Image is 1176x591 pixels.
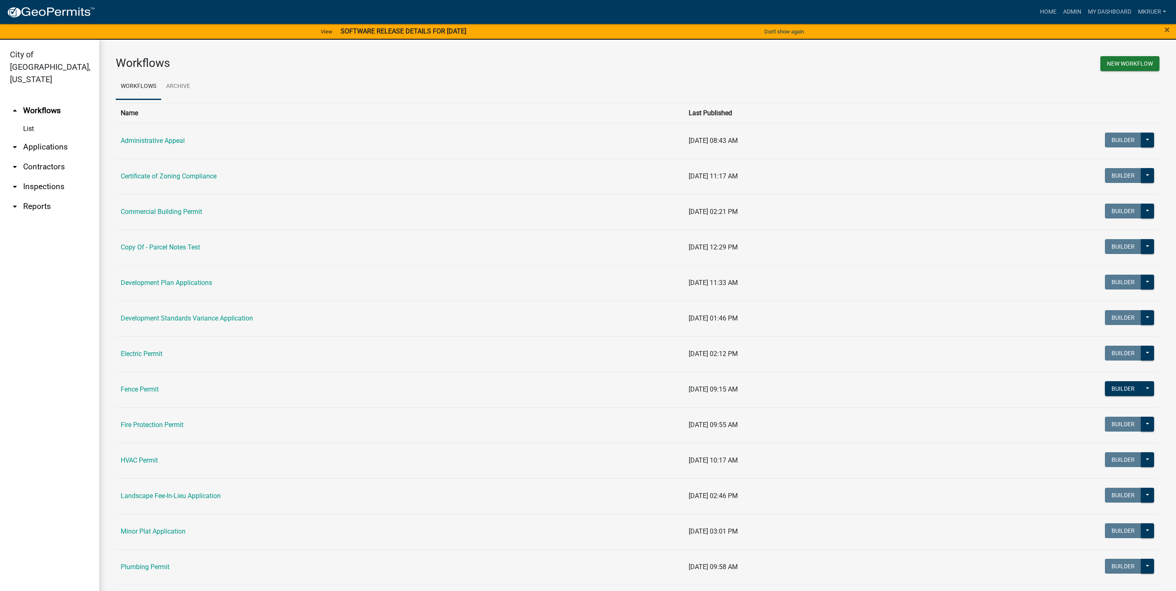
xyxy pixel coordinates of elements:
a: Copy Of - Parcel Notes Test [121,243,200,251]
a: Workflows [116,74,161,100]
span: [DATE] 01:46 PM [689,314,738,322]
i: arrow_drop_down [10,182,20,192]
a: View [317,25,336,38]
a: mkruer [1135,4,1169,20]
a: Certificate of Zoning Compliance [121,172,217,180]
i: arrow_drop_up [10,106,20,116]
a: Electric Permit [121,350,162,358]
a: Fence Permit [121,385,159,393]
a: My Dashboard [1085,4,1135,20]
a: Home [1037,4,1060,20]
a: Minor Plat Application [121,527,186,535]
a: Development Plan Applications [121,279,212,287]
span: [DATE] 11:33 AM [689,279,738,287]
i: arrow_drop_down [10,202,20,211]
span: [DATE] 12:29 PM [689,243,738,251]
a: Commercial Building Permit [121,208,202,216]
button: Builder [1105,204,1141,218]
button: Builder [1105,168,1141,183]
th: Last Published [684,103,920,123]
button: Builder [1105,452,1141,467]
button: Close [1164,25,1170,35]
span: [DATE] 02:12 PM [689,350,738,358]
a: Archive [161,74,195,100]
button: Builder [1105,488,1141,503]
span: [DATE] 02:46 PM [689,492,738,500]
span: [DATE] 09:58 AM [689,563,738,571]
a: HVAC Permit [121,456,158,464]
span: [DATE] 11:17 AM [689,172,738,180]
button: Builder [1105,346,1141,361]
button: Builder [1105,381,1141,396]
span: × [1164,24,1170,36]
button: Builder [1105,275,1141,290]
span: [DATE] 09:55 AM [689,421,738,429]
span: [DATE] 08:43 AM [689,137,738,145]
a: Administrative Appeal [121,137,185,145]
button: Builder [1105,239,1141,254]
button: Don't show again [761,25,807,38]
button: Builder [1105,417,1141,432]
button: New Workflow [1100,56,1159,71]
strong: SOFTWARE RELEASE DETAILS FOR [DATE] [341,27,466,35]
a: Plumbing Permit [121,563,169,571]
a: Admin [1060,4,1085,20]
button: Builder [1105,133,1141,147]
h3: Workflows [116,56,632,70]
button: Builder [1105,523,1141,538]
button: Builder [1105,310,1141,325]
a: Landscape Fee-In-Lieu Application [121,492,221,500]
a: Fire Protection Permit [121,421,184,429]
a: Development Standards Variance Application [121,314,253,322]
span: [DATE] 09:15 AM [689,385,738,393]
th: Name [116,103,684,123]
i: arrow_drop_down [10,162,20,172]
span: [DATE] 02:21 PM [689,208,738,216]
button: Builder [1105,559,1141,574]
span: [DATE] 10:17 AM [689,456,738,464]
span: [DATE] 03:01 PM [689,527,738,535]
i: arrow_drop_down [10,142,20,152]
